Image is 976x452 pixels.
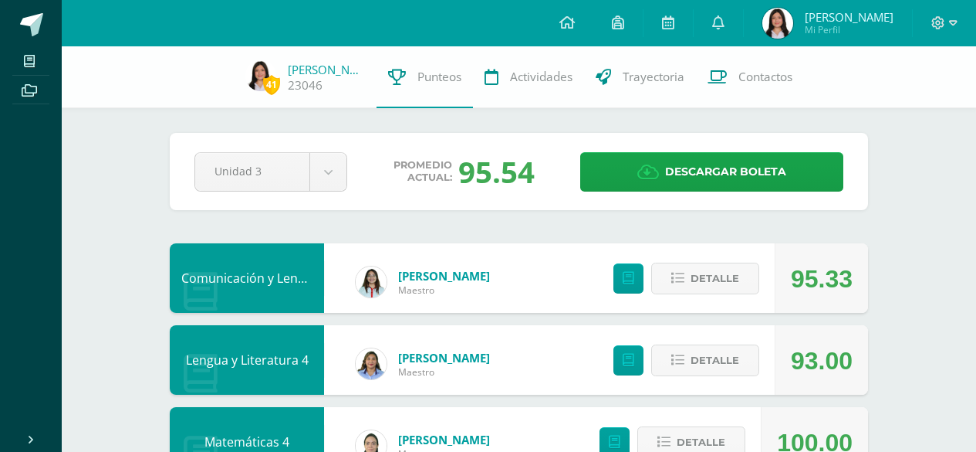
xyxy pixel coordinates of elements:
span: 41 [263,75,280,94]
span: Actividades [510,69,572,85]
span: Contactos [738,69,792,85]
a: Actividades [473,46,584,108]
img: 55024ff72ee8ba09548f59c7b94bba71.png [356,267,387,297]
a: [PERSON_NAME] [398,268,490,284]
span: Punteos [417,69,461,85]
div: 93.00 [791,326,853,396]
a: [PERSON_NAME] [398,432,490,447]
a: [PERSON_NAME] [398,350,490,365]
span: Mi Perfil [805,23,893,36]
span: Trayectoria [623,69,684,85]
span: Promedio actual: [393,159,452,184]
div: 95.33 [791,244,853,314]
div: Comunicación y Lenguaje L3, Inglés 4 [170,243,324,313]
span: Unidad 3 [214,153,290,189]
a: Descargar boleta [580,152,843,192]
img: 44a490a2c478ea92f394c8ceed1f6f56.png [245,60,276,91]
span: [PERSON_NAME] [805,9,893,25]
a: Contactos [696,46,804,108]
span: Descargar boleta [665,153,786,191]
a: [PERSON_NAME] [288,62,365,77]
button: Detalle [651,345,759,376]
a: Punteos [377,46,473,108]
a: Trayectoria [584,46,696,108]
div: Lengua y Literatura 4 [170,325,324,395]
span: Detalle [691,264,739,293]
span: Maestro [398,284,490,297]
a: 23046 [288,77,323,93]
span: Detalle [691,346,739,375]
a: Unidad 3 [195,153,346,191]
button: Detalle [651,263,759,294]
span: Maestro [398,365,490,379]
div: 95.54 [458,151,535,192]
img: d5f85972cab0d57661bd544f50574cc9.png [356,348,387,379]
img: 44a490a2c478ea92f394c8ceed1f6f56.png [762,8,793,39]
